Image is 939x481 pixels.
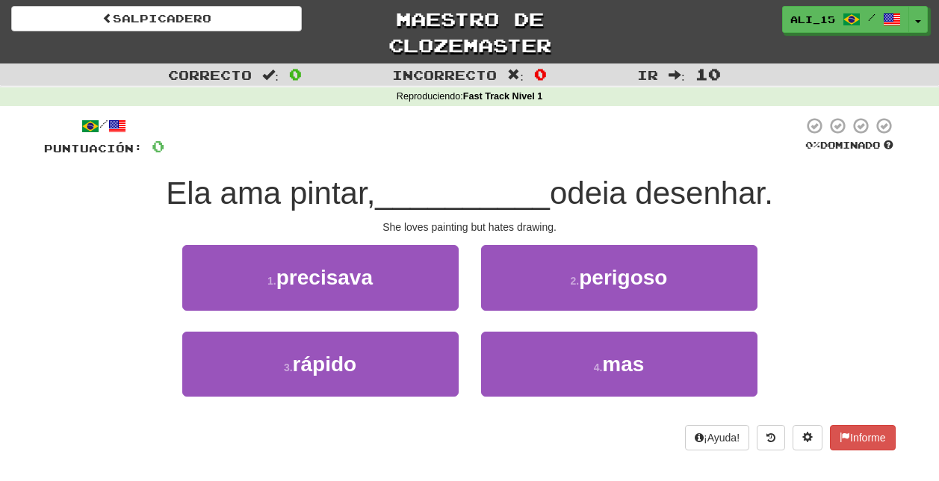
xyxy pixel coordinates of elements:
span: : [507,69,524,81]
span: Correcto [168,67,252,82]
span: mas [602,353,644,376]
span: 0 [152,137,164,155]
a: Salpicadero [11,6,302,31]
div: She loves painting but hates drawing. [44,220,896,235]
font: Salpicadero [113,12,211,25]
a: Maestro de clozemaster [324,6,615,58]
font: Dominado [805,139,880,151]
span: Incorrecto [392,67,497,82]
div: / [44,117,164,135]
button: ¡Ayuda! [685,425,749,450]
small: 3 . [284,361,293,373]
button: 2.perigoso [481,245,757,310]
span: : [262,69,279,81]
span: precisava [276,266,373,289]
small: 4 . [594,361,603,373]
font: ¡Ayuda! [704,432,740,444]
span: / [868,12,876,22]
small: 1 . [267,275,276,287]
a: Ali_15 / [782,6,909,33]
span: 10 [695,65,721,83]
span: odeia desenhar. [550,176,773,211]
span: : [669,69,685,81]
button: 4.mas [481,332,757,397]
span: 0% [805,139,820,151]
button: 1.precisava [182,245,459,310]
small: 2 . [571,275,580,287]
strong: Fast Track Nivel 1 [463,91,542,102]
span: 0 [289,65,302,83]
button: 3.rápido [182,332,459,397]
span: Ela ama pintar, [166,176,375,211]
button: Round history (alt+y) [757,425,785,450]
span: perigoso [579,266,667,289]
font: Informe [850,432,885,444]
span: Ir [637,67,658,82]
button: Informe [830,425,895,450]
span: Ali_15 [790,13,835,26]
span: rápido [293,353,357,376]
span: 0 [534,65,547,83]
span: Puntuación: [44,142,143,155]
span: __________ [375,176,550,211]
